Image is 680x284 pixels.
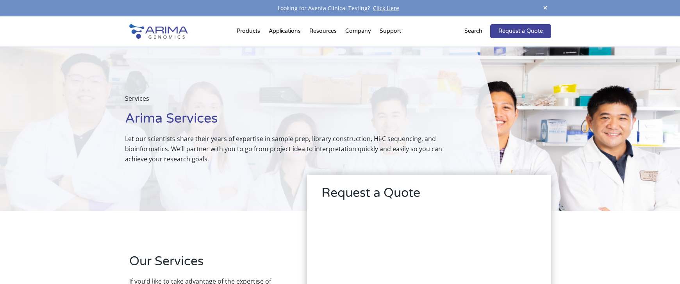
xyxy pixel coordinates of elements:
h2: Our Services [129,253,284,276]
h1: Arima Services [125,110,461,134]
a: Click Here [370,4,402,12]
div: Looking for Aventa Clinical Testing? [129,3,551,13]
h2: Request a Quote [321,184,536,208]
p: Let our scientists share their years of expertise in sample prep, library construction, Hi-C sequ... [125,134,461,164]
img: Arima-Genomics-logo [129,24,188,39]
p: Search [464,26,482,36]
a: Request a Quote [490,24,551,38]
p: Services [125,93,461,110]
